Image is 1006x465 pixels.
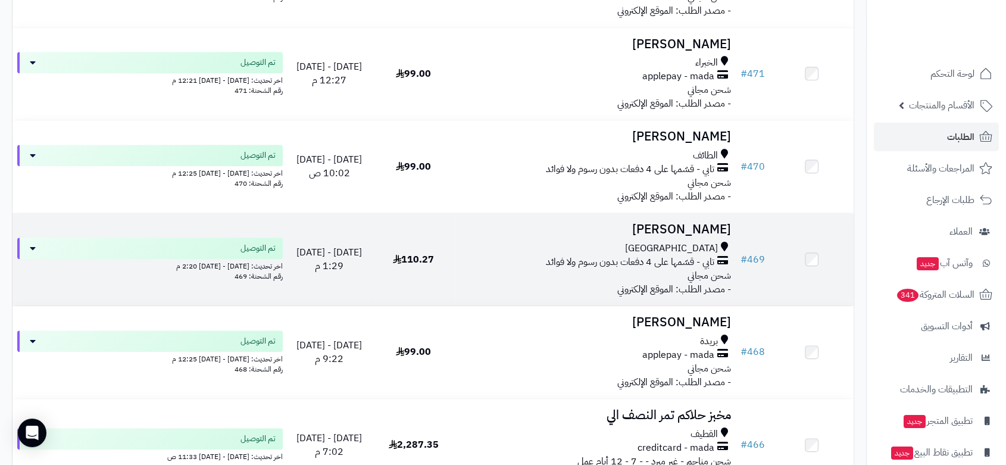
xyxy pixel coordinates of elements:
span: شحن مجاني [688,83,731,97]
span: 99.00 [396,67,431,81]
span: # [741,345,747,359]
span: [DATE] - [DATE] 7:02 م [296,431,362,459]
td: - مصدر الطلب: الموقع الإلكتروني [455,306,736,398]
span: تم التوصيل [240,57,276,68]
a: #466 [741,438,765,452]
span: شحن مجاني [688,176,731,190]
span: رقم الشحنة: 469 [235,271,283,282]
span: # [741,438,747,452]
h3: مخبز حلاكم تمر النصف الي [460,408,731,422]
a: وآتس آبجديد [874,249,999,277]
span: السلات المتروكة [896,286,974,303]
span: رقم الشحنة: 470 [235,178,283,189]
span: 110.27 [393,252,434,267]
span: القطيف [691,427,718,441]
span: تم التوصيل [240,149,276,161]
a: تطبيق المتجرجديد [874,407,999,435]
span: تم التوصيل [240,242,276,254]
div: اخر تحديث: [DATE] - [DATE] 2:20 م [17,259,283,271]
a: #470 [741,160,765,174]
a: التقارير [874,344,999,372]
h3: [PERSON_NAME] [460,130,731,143]
span: العملاء [949,223,973,240]
span: تطبيق نقاط البيع [890,444,973,461]
span: [DATE] - [DATE] 10:02 ص [296,152,362,180]
a: لوحة التحكم [874,60,999,88]
span: الأقسام والمنتجات [909,97,974,114]
span: [DATE] - [DATE] 9:22 م [296,338,362,366]
span: الطلبات [947,129,974,145]
h3: [PERSON_NAME] [460,316,731,329]
span: التطبيقات والخدمات [900,381,973,398]
td: - مصدر الطلب: الموقع الإلكتروني [455,213,736,305]
span: التقارير [950,349,973,366]
span: بريدة [700,335,718,348]
div: Open Intercom Messenger [18,419,46,447]
span: جديد [904,415,926,428]
span: شحن مجاني [688,269,731,283]
span: تم التوصيل [240,433,276,445]
span: [DATE] - [DATE] 1:29 م [296,245,362,273]
span: جديد [917,257,939,270]
span: تابي - قسّمها على 4 دفعات بدون رسوم ولا فوائد [546,163,714,176]
span: # [741,160,747,174]
a: #469 [741,252,765,267]
span: [DATE] - [DATE] 12:27 م [296,60,362,88]
span: 99.00 [396,345,431,359]
a: طلبات الإرجاع [874,186,999,214]
td: - مصدر الطلب: الموقع الإلكتروني [455,28,736,120]
span: # [741,67,747,81]
span: applepay - mada [642,70,714,83]
div: اخر تحديث: [DATE] - [DATE] 12:25 م [17,352,283,364]
span: 99.00 [396,160,431,174]
span: المراجعات والأسئلة [907,160,974,177]
span: تطبيق المتجر [902,413,973,429]
span: لوحة التحكم [930,65,974,82]
div: اخر تحديث: [DATE] - [DATE] 12:25 م [17,166,283,179]
span: applepay - mada [642,348,714,362]
span: رقم الشحنة: 471 [235,85,283,96]
span: [GEOGRAPHIC_DATA] [625,242,718,255]
span: طلبات الإرجاع [926,192,974,208]
span: الخبراء [695,56,718,70]
span: 2,287.35 [389,438,439,452]
span: الطائف [693,149,718,163]
a: التطبيقات والخدمات [874,375,999,404]
a: الطلبات [874,123,999,151]
a: العملاء [874,217,999,246]
div: اخر تحديث: [DATE] - [DATE] 11:33 ص [17,450,283,462]
h3: [PERSON_NAME] [460,38,731,51]
a: أدوات التسويق [874,312,999,341]
span: # [741,252,747,267]
td: - مصدر الطلب: الموقع الإلكتروني [455,120,736,213]
span: تم التوصيل [240,335,276,347]
a: المراجعات والأسئلة [874,154,999,183]
span: رقم الشحنة: 468 [235,364,283,375]
span: 341 [897,289,919,302]
img: logo-2.png [925,29,995,54]
a: السلات المتروكة341 [874,280,999,309]
span: جديد [891,447,913,460]
a: #471 [741,67,765,81]
span: شحن مجاني [688,361,731,376]
span: تابي - قسّمها على 4 دفعات بدون رسوم ولا فوائد [546,255,714,269]
span: creditcard - mada [638,441,714,455]
span: وآتس آب [916,255,973,271]
h3: [PERSON_NAME] [460,223,731,236]
a: #468 [741,345,765,359]
span: أدوات التسويق [921,318,973,335]
div: اخر تحديث: [DATE] - [DATE] 12:21 م [17,73,283,86]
